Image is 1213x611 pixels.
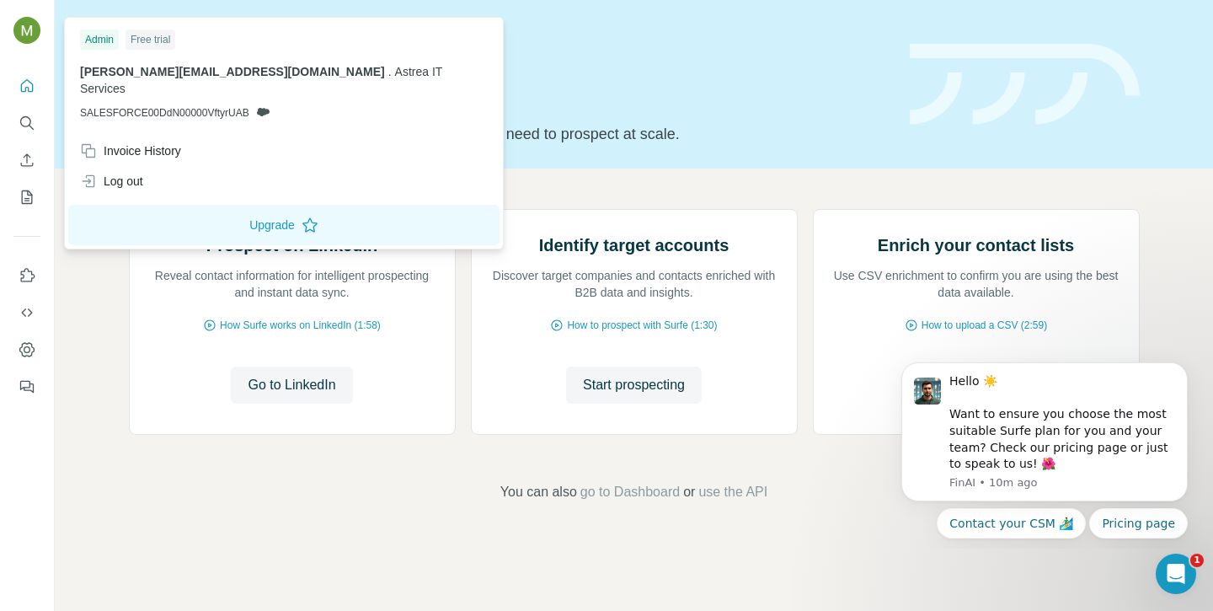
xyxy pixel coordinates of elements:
[147,267,438,301] p: Reveal contact information for intelligent prospecting and instant data sync.
[566,367,702,404] button: Start prospecting
[126,29,175,50] div: Free trial
[231,367,352,404] button: Go to LinkedIn
[80,142,181,159] div: Invoice History
[13,17,40,44] img: Avatar
[922,318,1047,333] span: How to upload a CSV (2:59)
[580,482,680,502] button: go to Dashboard
[583,375,685,395] span: Start prospecting
[910,44,1140,126] img: banner
[500,482,577,502] span: You can also
[567,318,717,333] span: How to prospect with Surfe (1:30)
[80,173,143,190] div: Log out
[13,145,40,175] button: Enrich CSV
[220,318,381,333] span: How Surfe works on LinkedIn (1:58)
[388,65,392,78] span: .
[876,347,1213,549] iframe: Intercom notifications message
[13,260,40,291] button: Use Surfe on LinkedIn
[1156,554,1196,594] iframe: Intercom live chat
[80,65,385,78] span: [PERSON_NAME][EMAIL_ADDRESS][DOMAIN_NAME]
[878,233,1074,257] h2: Enrich your contact lists
[248,375,335,395] span: Go to LinkedIn
[831,267,1122,301] p: Use CSV enrichment to confirm you are using the best data available.
[13,71,40,101] button: Quick start
[80,29,119,50] div: Admin
[13,297,40,328] button: Use Surfe API
[13,372,40,402] button: Feedback
[698,482,767,502] button: use the API
[68,205,500,245] button: Upgrade
[1190,554,1204,567] span: 1
[539,233,729,257] h2: Identify target accounts
[13,182,40,212] button: My lists
[13,335,40,365] button: Dashboard
[80,105,249,121] span: SALESFORCE00DdN00000VftyrUAB
[129,78,890,112] h1: Let’s prospect together
[129,122,890,146] p: Pick your starting point and we’ll provide everything you need to prospect at scale.
[129,31,890,48] div: Quick start
[13,108,40,138] button: Search
[683,482,695,502] span: or
[489,267,780,301] p: Discover target companies and contacts enriched with B2B data and insights.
